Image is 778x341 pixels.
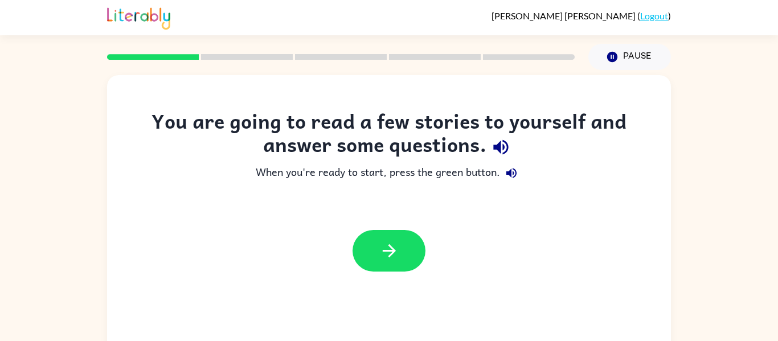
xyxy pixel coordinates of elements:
div: ( ) [492,10,671,21]
span: [PERSON_NAME] [PERSON_NAME] [492,10,637,21]
div: You are going to read a few stories to yourself and answer some questions. [130,109,648,162]
button: Pause [588,44,671,70]
a: Logout [640,10,668,21]
div: When you're ready to start, press the green button. [130,162,648,184]
img: Literably [107,5,170,30]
